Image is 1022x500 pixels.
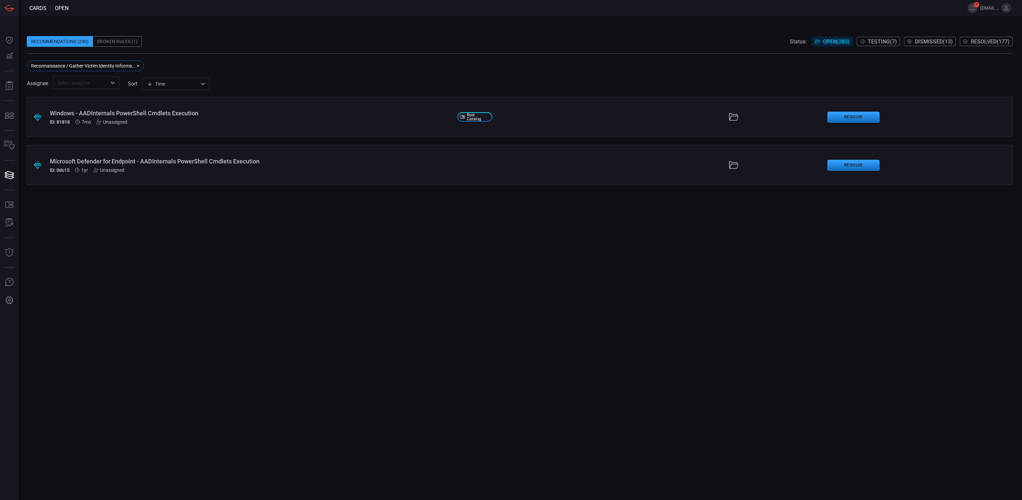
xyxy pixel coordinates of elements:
[1,137,17,153] button: Inventory
[1,245,17,261] button: Threat Intelligence
[93,36,142,47] div: Broken Rules (1)
[108,78,117,88] button: Open
[960,37,1013,46] button: Resolved(177)
[1,292,17,308] button: Preferences
[128,81,137,87] label: sort
[50,158,452,165] div: Microsoft Defender for Endpoint - AADInternals PowerShell Cmdlets Execution
[81,167,88,173] span: Aug 25, 2024 11:37 AM
[904,37,956,46] button: Dismissed(13)
[467,113,490,121] span: Rule Catalog
[50,167,70,173] h5: ID: 0dc15
[27,36,93,47] div: Recommendations (290)
[827,112,880,123] button: Resolve
[971,38,1010,45] span: Resolved ( 177 )
[93,167,124,173] div: Unassigned
[1,215,17,231] button: ALERT ANALYSIS
[967,3,978,13] button: 7
[812,37,853,46] button: Open(283)
[50,110,452,117] div: Windows - AADInternals PowerShell Cmdlets Execution
[790,38,807,45] span: Status:
[1,48,17,64] button: Detections
[1,108,17,124] button: MITRE - Detection Posture
[868,38,897,45] span: Testing ( 7 )
[915,38,953,45] span: Dismissed ( 13 )
[55,79,107,87] input: Select assignee
[857,37,900,46] button: Testing(7)
[1,167,17,183] button: Cards
[147,81,199,87] div: Time
[55,5,69,11] span: open
[827,160,880,171] button: Resolve
[29,5,46,11] span: Cards
[82,119,91,125] span: Mar 02, 2025 7:53 AM
[1,274,17,290] button: Ask Us A Question
[974,2,979,7] span: 7
[980,5,999,11] span: [EMAIL_ADDRESS][DOMAIN_NAME]
[1,78,17,94] button: Reports
[1,197,17,213] button: Rule Catalog
[27,80,48,87] span: Assignee
[1,32,17,48] button: Dashboard
[823,38,850,45] span: Open ( 283 )
[96,119,127,125] div: Unassigned
[31,63,135,69] div: Reconnaissance / Gather Victim Identity Information (3) sub techniques
[50,119,70,125] h5: ID: 81818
